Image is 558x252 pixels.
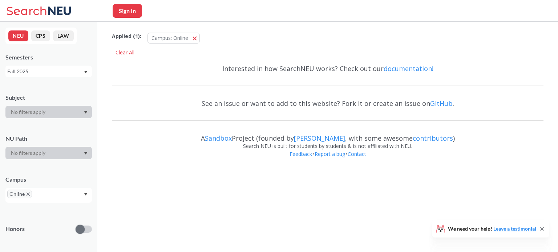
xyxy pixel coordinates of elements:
div: See an issue or want to add to this website? Fork it or create an issue on . [112,93,543,114]
div: Fall 2025 [7,67,83,75]
div: Search NEU is built for students by students & is not affiliated with NEU. [112,142,543,150]
button: Sign In [113,4,142,18]
div: Fall 2025Dropdown arrow [5,66,92,77]
a: Feedback [289,150,312,157]
svg: Dropdown arrow [84,71,88,74]
div: NU Path [5,135,92,142]
button: Campus: Online [147,33,200,44]
span: We need your help! [448,226,536,231]
a: contributors [413,134,453,142]
div: Campus [5,175,92,183]
svg: Dropdown arrow [84,152,88,155]
svg: X to remove pill [27,193,30,196]
a: Contact [347,150,367,157]
a: [PERSON_NAME] [294,134,345,142]
a: documentation! [384,64,433,73]
a: GitHub [430,99,453,108]
div: Dropdown arrow [5,147,92,159]
a: Report a bug [314,150,345,157]
svg: Dropdown arrow [84,111,88,114]
button: CPS [31,30,50,41]
div: A Project (founded by , with some awesome ) [112,128,543,142]
div: • • [112,150,543,169]
div: Dropdown arrow [5,106,92,118]
span: OnlineX to remove pill [7,190,32,198]
svg: Dropdown arrow [84,193,88,196]
button: NEU [8,30,28,41]
div: Clear All [112,47,138,58]
a: Sandbox [205,134,232,142]
div: OnlineX to remove pillDropdown arrow [5,188,92,203]
a: Leave a testimonial [493,226,536,232]
span: Applied ( 1 ): [112,32,141,40]
div: Subject [5,94,92,102]
div: Semesters [5,53,92,61]
button: LAW [53,30,74,41]
p: Honors [5,225,25,233]
span: Campus: Online [151,34,188,41]
div: Interested in how SearchNEU works? Check out our [112,58,543,79]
